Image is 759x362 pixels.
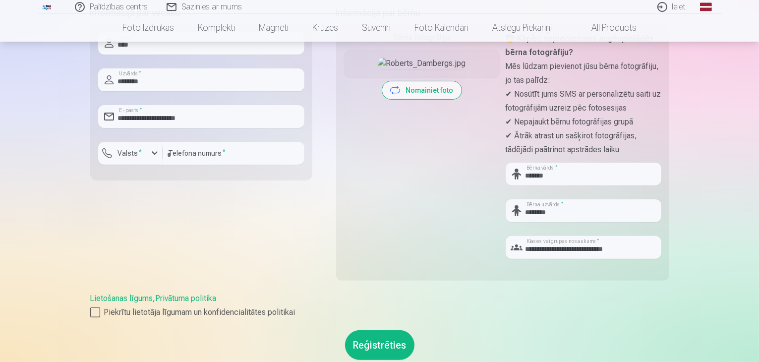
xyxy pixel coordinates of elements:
a: Suvenīri [350,14,403,42]
img: /fa1 [42,4,53,10]
button: Reģistrēties [345,330,414,360]
button: Nomainiet foto [382,81,462,99]
a: Atslēgu piekariņi [480,14,564,42]
button: Valsts* [98,142,163,165]
a: Privātuma politika [156,294,217,303]
p: ✔ Nosūtīt jums SMS ar personalizētu saiti uz fotogrāfijām uzreiz pēc fotosesijas [506,87,661,115]
a: Foto izdrukas [111,14,186,42]
a: Foto kalendāri [403,14,480,42]
div: , [90,293,669,318]
a: Magnēti [247,14,300,42]
p: ✔ Ātrāk atrast un sašķirot fotogrāfijas, tādējādi paātrinot apstrādes laiku [506,129,661,157]
label: Piekrītu lietotāja līgumam un konfidencialitātes politikai [90,306,669,318]
img: Roberts_Dambergs.jpg [378,58,466,69]
a: Krūzes [300,14,350,42]
a: All products [564,14,648,42]
label: Valsts [114,148,146,158]
p: ✔ Nepajaukt bērnu fotogrāfijas grupā [506,115,661,129]
a: Lietošanas līgums [90,294,153,303]
a: Komplekti [186,14,247,42]
p: Mēs lūdzam pievienot jūsu bērna fotogrāfiju, jo tas palīdz: [506,60,661,87]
